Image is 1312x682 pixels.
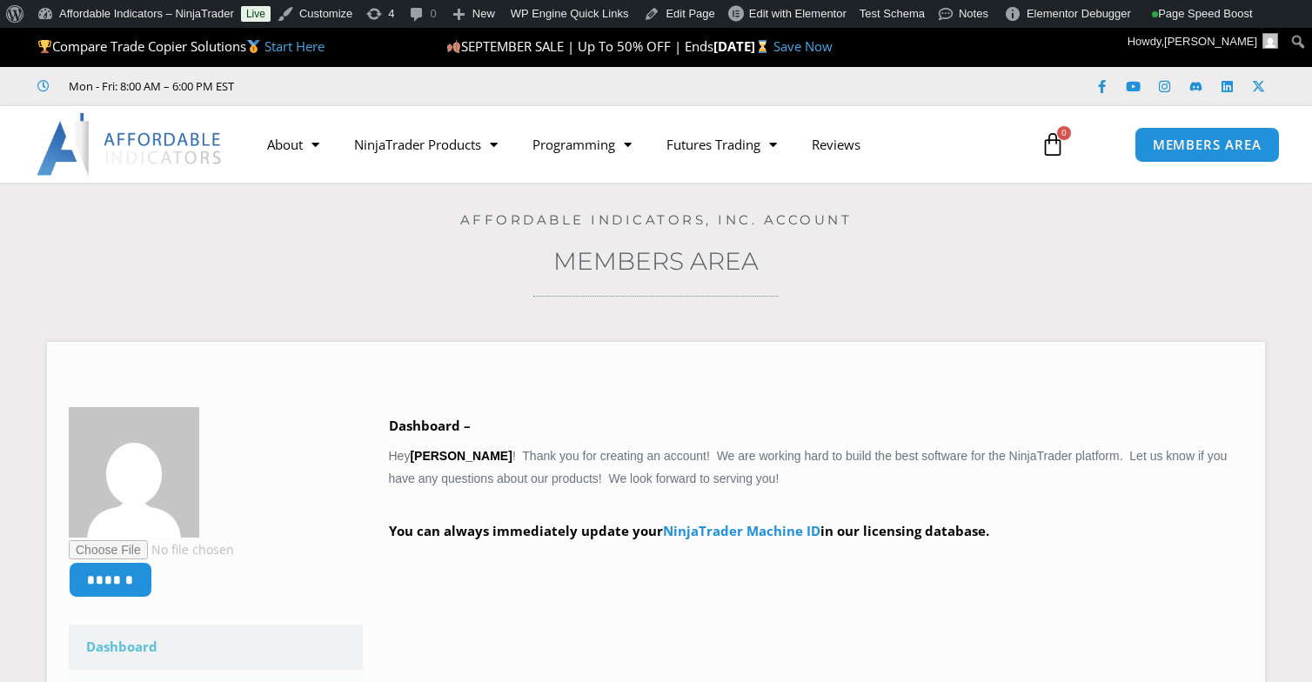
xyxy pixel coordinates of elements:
[389,414,1244,568] div: Hey ! Thank you for creating an account! We are working hard to build the best software for the N...
[1135,127,1280,163] a: MEMBERS AREA
[389,522,989,539] strong: You can always immediately update your in our licensing database.
[1153,138,1262,151] span: MEMBERS AREA
[515,124,649,164] a: Programming
[1121,28,1285,56] a: Howdy,
[1014,119,1091,170] a: 0
[1057,126,1071,140] span: 0
[663,522,820,539] a: NinjaTrader Machine ID
[773,37,833,55] a: Save Now
[241,6,271,22] a: Live
[69,407,199,538] img: 83961ee70edc86d96254b98d11301f0a4f1435bd8fc34dcaa6bdd6a6e89a3844
[337,124,515,164] a: NinjaTrader Products
[649,124,794,164] a: Futures Trading
[713,37,773,55] strong: [DATE]
[258,77,519,95] iframe: Customer reviews powered by Trustpilot
[756,40,769,53] img: ⌛
[37,37,325,55] span: Compare Trade Copier Solutions
[410,449,512,463] strong: [PERSON_NAME]
[38,40,51,53] img: 🏆
[447,40,460,53] img: 🍂
[69,625,363,670] a: Dashboard
[1164,35,1257,48] span: [PERSON_NAME]
[553,246,759,276] a: Members Area
[446,37,713,55] span: SEPTEMBER SALE | Up To 50% OFF | Ends
[794,124,878,164] a: Reviews
[749,7,847,20] span: Edit with Elementor
[64,76,234,97] span: Mon - Fri: 8:00 AM – 6:00 PM EST
[389,417,471,434] b: Dashboard –
[250,124,1024,164] nav: Menu
[460,211,853,228] a: Affordable Indicators, Inc. Account
[264,37,325,55] a: Start Here
[37,113,224,176] img: LogoAI | Affordable Indicators – NinjaTrader
[250,124,337,164] a: About
[247,40,260,53] img: 🥇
